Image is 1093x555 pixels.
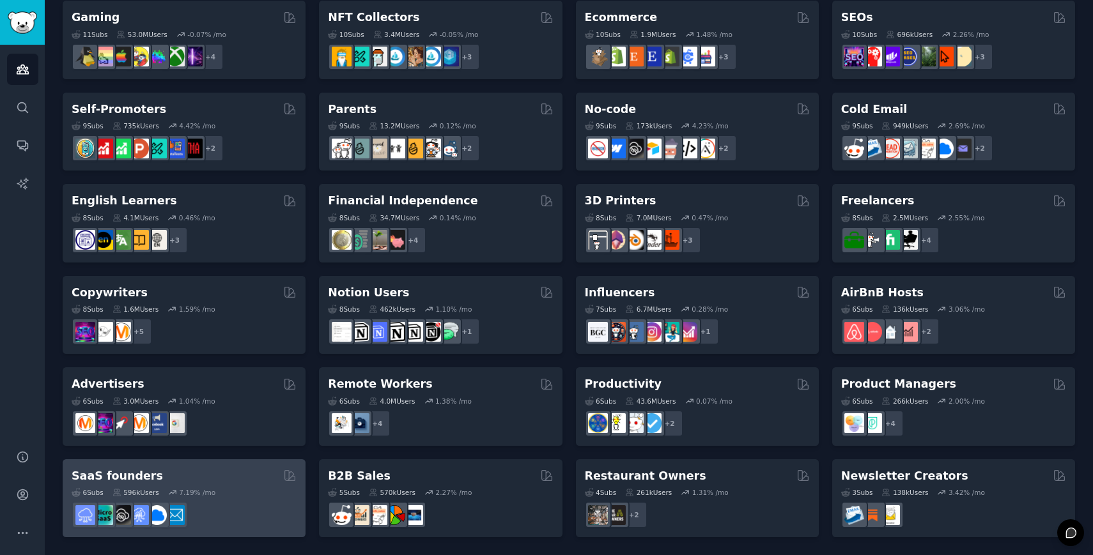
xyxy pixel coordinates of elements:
img: Substack [862,505,882,525]
div: 0.14 % /mo [440,213,476,222]
div: + 3 [161,227,188,254]
div: 4.42 % /mo [179,121,215,130]
img: ecommercemarketing [678,47,697,66]
h2: No-code [585,102,637,118]
div: + 2 [453,135,480,162]
div: 6 Sub s [72,397,104,406]
img: beyondthebump [368,139,387,158]
img: 3Dmodeling [606,230,626,250]
h2: English Learners [72,193,177,209]
img: B2BSales [385,505,405,525]
h2: Financial Independence [328,193,477,209]
img: betatests [165,139,185,158]
img: influencermarketing [660,322,679,342]
img: AskNotion [403,322,423,342]
div: 1.59 % /mo [179,305,215,314]
div: 7.19 % /mo [179,488,215,497]
div: 261k Users [625,488,672,497]
div: 43.6M Users [625,397,676,406]
img: restaurantowners [588,505,608,525]
img: Emailmarketing [862,139,882,158]
img: productivity [624,413,644,433]
img: reviewmyshopify [660,47,679,66]
h2: Gaming [72,10,120,26]
div: + 2 [197,135,224,162]
img: salestechniques [350,505,369,525]
img: Fire [368,230,387,250]
img: alphaandbetausers [147,139,167,158]
img: ProductHunters [129,139,149,158]
img: FixMyPrint [660,230,679,250]
img: XboxGamers [165,47,185,66]
img: CryptoArt [403,47,423,66]
div: 0.28 % /mo [692,305,728,314]
img: dropship [588,47,608,66]
div: 0.46 % /mo [179,213,215,222]
div: 9 Sub s [72,121,104,130]
div: 6 Sub s [328,397,360,406]
img: InstagramMarketing [642,322,662,342]
img: NewParents [403,139,423,158]
img: fatFIRE [385,230,405,250]
img: AirBnBHosts [862,322,882,342]
div: + 5 [125,318,152,345]
div: 6 Sub s [72,488,104,497]
div: 8 Sub s [585,213,617,222]
img: OpenseaMarket [421,47,441,66]
div: 8 Sub s [72,213,104,222]
img: parentsofmultiples [421,139,441,158]
div: 735k Users [112,121,159,130]
div: 8 Sub s [841,213,873,222]
img: Notiontemplates [332,322,352,342]
div: + 3 [966,43,993,70]
img: ProductMgmt [862,413,882,433]
img: FinancialPlanning [350,230,369,250]
img: rentalproperties [880,322,900,342]
div: 136k Users [881,305,928,314]
h2: 3D Printers [585,193,656,209]
img: googleads [165,413,185,433]
img: nocode [588,139,608,158]
img: microsaas [93,505,113,525]
div: 949k Users [881,121,928,130]
div: + 2 [913,318,940,345]
div: + 4 [197,43,224,70]
h2: Self-Promoters [72,102,166,118]
img: LifeProTips [588,413,608,433]
img: linux_gaming [75,47,95,66]
img: advertising [129,413,149,433]
img: blender [624,230,644,250]
div: 2.26 % /mo [953,30,989,39]
img: Freelancers [898,230,918,250]
div: 462k Users [369,305,415,314]
h2: Influencers [585,285,655,301]
h2: Freelancers [841,193,915,209]
img: ender3 [642,230,662,250]
h2: SaaS founders [72,468,163,484]
img: NFTMarketplace [350,47,369,66]
img: lifehacks [606,413,626,433]
div: + 2 [621,501,647,528]
img: shopify [606,47,626,66]
img: AppIdeas [75,139,95,158]
h2: Ecommerce [585,10,658,26]
div: + 3 [453,43,480,70]
img: GoogleSearchConsole [934,47,954,66]
img: SEO [75,322,95,342]
img: SEO_cases [898,47,918,66]
div: 173k Users [625,121,672,130]
div: 0.07 % /mo [696,397,733,406]
img: KeepWriting [93,322,113,342]
img: airbnb_hosts [844,322,864,342]
div: 1.31 % /mo [692,488,729,497]
img: The_SEO [952,47,972,66]
div: 8 Sub s [328,305,360,314]
div: 0.47 % /mo [692,213,728,222]
img: daddit [332,139,352,158]
img: nocodelowcode [660,139,679,158]
img: B_2_B_Selling_Tips [403,505,423,525]
img: NFTmarket [368,47,387,66]
img: socialmedia [606,322,626,342]
div: 10 Sub s [841,30,877,39]
img: 3Dprinting [588,230,608,250]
